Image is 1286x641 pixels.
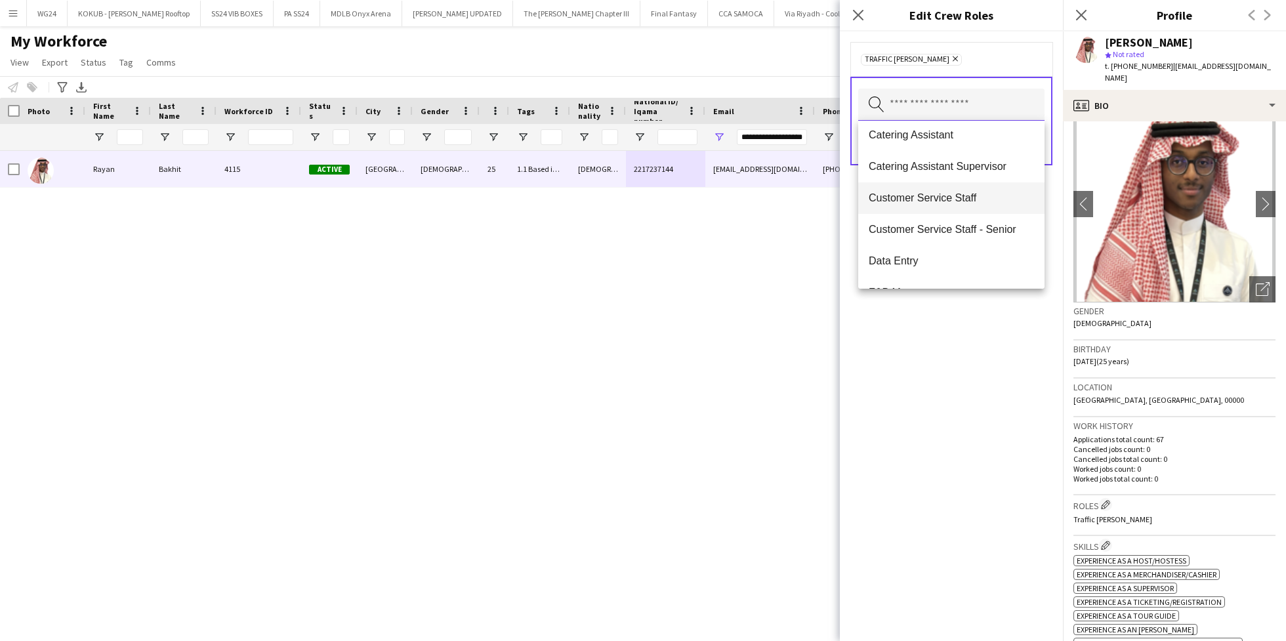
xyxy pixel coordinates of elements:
[869,286,1034,299] span: F&B Manager
[1077,625,1194,634] span: Experience as an [PERSON_NAME]
[159,101,193,121] span: Last Name
[1073,420,1276,432] h3: Work history
[81,56,106,68] span: Status
[1073,464,1276,474] p: Worked jobs count: 0
[1063,90,1286,121] div: Bio
[10,56,29,68] span: View
[402,1,513,26] button: [PERSON_NAME] UPDATED
[570,151,626,187] div: [DEMOGRAPHIC_DATA]
[10,31,107,51] span: My Workforce
[182,129,209,145] input: Last Name Filter Input
[1077,569,1216,579] span: Experience as a Merchandiser/Cashier
[146,56,176,68] span: Comms
[1073,474,1276,484] p: Worked jobs total count: 0
[358,151,413,187] div: [GEOGRAPHIC_DATA]
[93,131,105,143] button: Open Filter Menu
[421,106,449,116] span: Gender
[1073,395,1244,405] span: [GEOGRAPHIC_DATA], [GEOGRAPHIC_DATA], 00000
[578,131,590,143] button: Open Filter Menu
[1073,539,1276,552] h3: Skills
[159,131,171,143] button: Open Filter Menu
[141,54,181,71] a: Comms
[1113,49,1144,59] span: Not rated
[869,255,1034,267] span: Data Entry
[1077,597,1222,607] span: Experience as a Ticketing/Registration
[1249,276,1276,302] div: Open photos pop-in
[869,129,1034,141] span: Catering Assistant
[840,7,1063,24] h3: Edit Crew Roles
[333,129,350,145] input: Status Filter Input
[1073,434,1276,444] p: Applications total count: 67
[224,131,236,143] button: Open Filter Menu
[737,129,807,145] input: Email Filter Input
[578,101,602,121] span: Nationality
[309,101,334,121] span: Status
[151,151,217,187] div: Bakhit
[73,79,89,95] app-action-btn: Export XLSX
[365,131,377,143] button: Open Filter Menu
[1105,61,1271,83] span: | [EMAIL_ADDRESS][DOMAIN_NAME]
[201,1,274,26] button: SS24 VIB BOXES
[1073,454,1276,464] p: Cancelled jobs total count: 0
[517,106,535,116] span: Tags
[1077,556,1186,566] span: Experience as a Host/Hostess
[413,151,480,187] div: [DEMOGRAPHIC_DATA]
[774,1,863,26] button: Via Riyadh - Cool Inc
[865,54,949,65] span: Traffic [PERSON_NAME]
[1073,305,1276,317] h3: Gender
[54,79,70,95] app-action-btn: Advanced filters
[823,106,846,116] span: Phone
[389,129,405,145] input: City Filter Input
[869,160,1034,173] span: Catering Assistant Supervisor
[309,165,350,175] span: Active
[444,129,472,145] input: Gender Filter Input
[1105,37,1193,49] div: [PERSON_NAME]
[68,1,201,26] button: KOKUB - [PERSON_NAME] Rooftop
[93,101,127,121] span: First Name
[42,56,68,68] span: Export
[640,1,708,26] button: Final Fantasy
[365,106,381,116] span: City
[1073,381,1276,393] h3: Location
[37,54,73,71] a: Export
[320,1,402,26] button: MDLB Onyx Arena
[634,164,673,174] span: 2217237144
[1073,106,1276,302] img: Crew avatar or photo
[119,56,133,68] span: Tag
[1073,514,1152,524] span: Traffic [PERSON_NAME]
[1077,583,1174,593] span: Experience as a Supervisor
[602,129,618,145] input: Nationality Filter Input
[708,1,774,26] button: CCA SAMOCA
[1073,356,1129,366] span: [DATE] (25 years)
[487,131,499,143] button: Open Filter Menu
[117,129,143,145] input: First Name Filter Input
[517,131,529,143] button: Open Filter Menu
[224,106,273,116] span: Workforce ID
[421,131,432,143] button: Open Filter Menu
[657,129,697,145] input: National ID/ Iqama number Filter Input
[713,106,734,116] span: Email
[634,96,682,126] span: National ID/ Iqama number
[75,54,112,71] a: Status
[705,151,815,187] div: [EMAIL_ADDRESS][DOMAIN_NAME]
[28,106,50,116] span: Photo
[28,157,54,184] img: Rayan Bakhit
[713,131,725,143] button: Open Filter Menu
[248,129,293,145] input: Workforce ID Filter Input
[634,131,646,143] button: Open Filter Menu
[509,151,570,187] div: 1.1 Based in [GEOGRAPHIC_DATA], 2.2 English Level = 2/3 Good, Presentable C
[1073,444,1276,454] p: Cancelled jobs count: 0
[1073,498,1276,512] h3: Roles
[815,151,983,187] div: [PHONE_NUMBER]
[1105,61,1173,71] span: t. [PHONE_NUMBER]
[869,192,1034,204] span: Customer Service Staff
[5,54,34,71] a: View
[823,131,835,143] button: Open Filter Menu
[480,151,509,187] div: 25
[869,223,1034,236] span: Customer Service Staff - Senior
[274,1,320,26] button: PA SS24
[1073,318,1151,328] span: [DEMOGRAPHIC_DATA]
[217,151,301,187] div: 4115
[114,54,138,71] a: Tag
[1063,7,1286,24] h3: Profile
